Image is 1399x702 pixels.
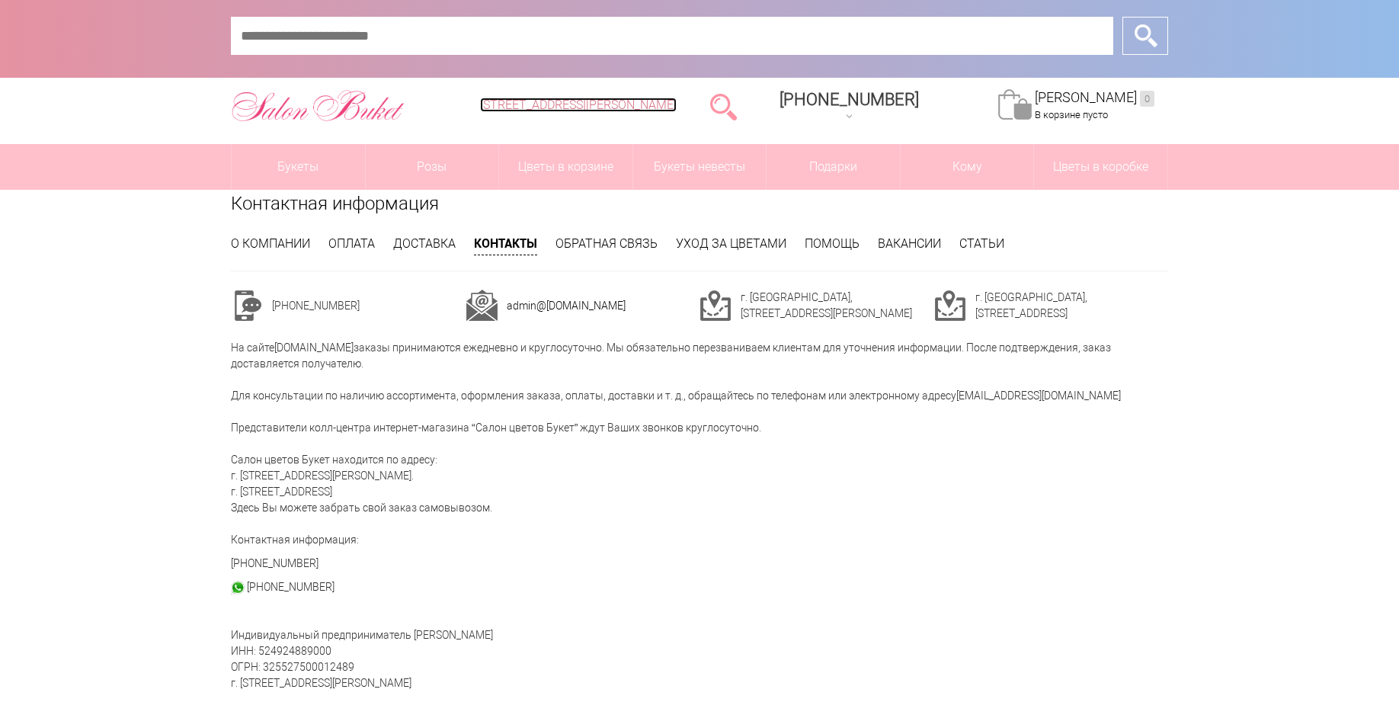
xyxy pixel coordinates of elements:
a: Вакансии [878,236,941,251]
a: Уход за цветами [676,236,786,251]
img: cont3.png [699,290,732,322]
a: Доставка [393,236,456,251]
img: cont3.png [934,290,966,322]
a: Оплата [328,236,375,251]
a: [EMAIL_ADDRESS][DOMAIN_NAME] [956,389,1121,402]
a: Подарки [767,144,900,190]
a: Обратная связь [555,236,658,251]
td: г. [GEOGRAPHIC_DATA], [STREET_ADDRESS] [975,290,1169,322]
img: watsap_30.png.webp [231,581,245,595]
ins: 0 [1140,91,1154,107]
td: г. [GEOGRAPHIC_DATA], [STREET_ADDRESS][PERSON_NAME] [741,290,934,322]
img: cont1.png [231,290,263,322]
img: Цветы Нижний Новгород [231,86,405,126]
h1: Контактная информация [231,190,1168,217]
a: [PHONE_NUMBER] [770,85,928,128]
a: [STREET_ADDRESS][PERSON_NAME] [480,98,677,112]
a: [DOMAIN_NAME] [274,341,354,354]
p: Контактная информация: [231,532,1168,548]
a: О компании [231,236,310,251]
a: Букеты [232,144,365,190]
a: Контакты [474,235,537,255]
span: [PHONE_NUMBER] [780,90,919,109]
a: admin [507,300,536,312]
a: Букеты невесты [633,144,767,190]
a: Розы [366,144,499,190]
td: [PHONE_NUMBER] [272,290,466,322]
a: @[DOMAIN_NAME] [536,300,626,312]
a: [PHONE_NUMBER] [231,557,319,569]
a: Цветы в корзине [499,144,632,190]
a: [PERSON_NAME] [1035,89,1154,107]
span: Кому [901,144,1034,190]
a: Цветы в коробке [1034,144,1167,190]
img: cont2.png [466,290,498,322]
a: Помощь [805,236,860,251]
span: В корзине пусто [1035,109,1108,120]
a: Статьи [959,236,1004,251]
a: [PHONE_NUMBER] [247,581,335,593]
